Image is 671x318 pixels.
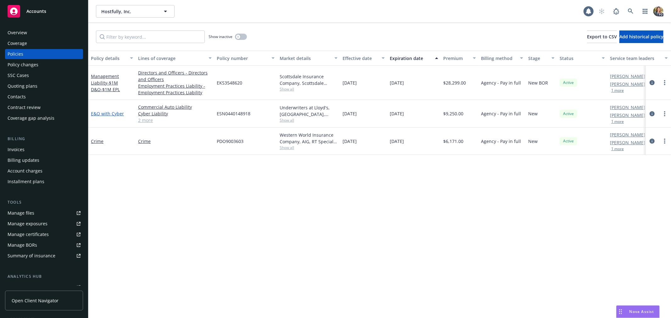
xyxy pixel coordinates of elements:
div: Policy number [217,55,268,62]
a: Quoting plans [5,81,83,91]
button: Service team leaders [607,51,670,66]
span: [DATE] [343,138,357,145]
a: E&O with Cyber [91,111,124,117]
div: Billing updates [8,155,39,165]
div: Lines of coverage [138,55,205,62]
span: PDO9003603 [217,138,243,145]
a: Invoices [5,145,83,155]
div: Analytics hub [5,273,83,280]
a: [PERSON_NAME] [610,73,645,79]
span: New BOR [528,79,548,86]
a: Start snowing [596,5,608,18]
div: Overview [8,28,27,38]
a: Accounts [5,3,83,20]
button: Nova Assist [616,305,660,318]
a: Report a Bug [610,5,623,18]
div: Summary of insurance [8,251,55,261]
span: Nova Assist [629,309,654,314]
span: EKS3548620 [217,79,242,86]
div: Manage exposures [8,219,48,229]
a: Contract review [5,102,83,112]
div: Manage files [8,208,34,218]
button: Stage [526,51,557,66]
a: Employment Practices Liability - Employment Practices Liability [138,83,212,96]
div: Installment plans [8,177,44,187]
button: 1 more [611,147,624,151]
a: Policies [5,49,83,59]
span: [DATE] [390,138,404,145]
div: Policy changes [8,60,38,70]
img: photo [653,6,663,16]
a: Manage BORs [5,240,83,250]
div: Stage [528,55,548,62]
a: circleInformation [648,79,656,86]
div: Contacts [8,92,26,102]
span: - $1M D&O-$1M EPL [91,80,120,92]
div: Invoices [8,145,25,155]
span: Hostfully, Inc. [101,8,156,15]
span: Show all [280,118,338,123]
span: Show inactive [209,34,232,39]
a: Coverage [5,38,83,48]
a: Crime [138,138,212,145]
a: circleInformation [648,137,656,145]
span: Open Client Navigator [12,297,59,304]
button: Expiration date [387,51,441,66]
button: Effective date [340,51,387,66]
div: Contract review [8,102,41,112]
a: [PERSON_NAME] [610,81,645,87]
span: Show all [280,145,338,150]
a: Manage files [5,208,83,218]
span: Active [562,111,575,117]
span: $28,299.00 [443,79,466,86]
a: Cyber Liability [138,110,212,117]
a: Management Liability [91,73,120,92]
button: Policy details [88,51,136,66]
div: Quoting plans [8,81,37,91]
a: Billing updates [5,155,83,165]
a: more [661,137,668,145]
button: Market details [277,51,340,66]
span: Agency - Pay in full [481,138,521,145]
a: SSC Cases [5,70,83,80]
span: [DATE] [343,110,357,117]
span: [DATE] [390,110,404,117]
div: Billing [5,136,83,142]
a: circleInformation [648,110,656,118]
a: Policy changes [5,60,83,70]
div: Account charges [8,166,42,176]
a: Directors and Officers - Directors and Officers [138,69,212,83]
div: Coverage [8,38,27,48]
a: [PERSON_NAME] [610,104,645,111]
a: Contacts [5,92,83,102]
div: Policies [8,49,23,59]
div: Scottsdale Insurance Company, Scottsdale Insurance Company (Nationwide), RT Specialty Insurance S... [280,73,338,86]
button: Export to CSV [587,30,617,43]
div: Status [560,55,598,62]
span: Export to CSV [587,34,617,40]
button: Status [557,51,607,66]
a: Crime [91,138,103,144]
div: Manage certificates [8,229,49,239]
a: Account charges [5,166,83,176]
span: Active [562,80,575,85]
div: Tools [5,199,83,206]
button: Add historical policy [619,30,663,43]
a: Search [624,5,637,18]
button: 1 more [611,120,624,123]
button: Billing method [478,51,526,66]
a: [PERSON_NAME] [610,131,645,138]
span: Accounts [26,9,46,14]
div: Western World Insurance Company, AIG, RT Specialty Insurance Services, LLC (RSG Specialty, LLC) [280,132,338,145]
div: Expiration date [390,55,431,62]
button: 1 more [611,89,624,92]
span: ESN0440148918 [217,110,250,117]
button: Premium [441,51,478,66]
div: Underwriters at Lloyd's, [GEOGRAPHIC_DATA], [PERSON_NAME] of [GEOGRAPHIC_DATA], CFC Underwriting,... [280,104,338,118]
div: Billing method [481,55,516,62]
a: [PERSON_NAME] [610,112,645,118]
button: Policy number [214,51,277,66]
button: Lines of coverage [136,51,214,66]
a: more [661,110,668,118]
span: Manage exposures [5,219,83,229]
